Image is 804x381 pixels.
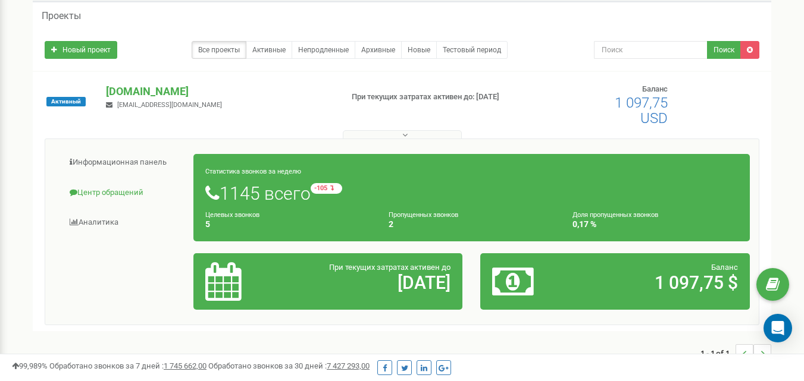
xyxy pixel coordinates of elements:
[764,314,792,342] div: Open Intercom Messenger
[208,361,370,370] span: Обработано звонков за 30 дней :
[205,220,371,229] h4: 5
[711,263,738,272] span: Баланс
[436,41,508,59] a: Тестовый период
[329,263,451,272] span: При текущих затратах активен до
[205,168,301,175] small: Статистика звонков за неделю
[117,101,222,109] span: [EMAIL_ADDRESS][DOMAIN_NAME]
[192,41,246,59] a: Все проекты
[594,41,708,59] input: Поиск
[389,211,458,219] small: Пропущенных звонков
[42,11,81,21] h5: Проекты
[49,361,207,370] span: Обработано звонков за 7 дней :
[106,84,332,99] p: [DOMAIN_NAME]
[205,183,738,203] h1: 1145 всего
[164,361,207,370] u: 1 745 662,00
[573,211,658,219] small: Доля пропущенных звонков
[700,344,736,362] span: 1 - 1 of 1
[54,178,194,207] a: Центр обращений
[707,41,741,59] button: Поиск
[45,41,117,59] a: Новый проект
[12,361,48,370] span: 99,989%
[573,220,738,229] h4: 0,17 %
[327,361,370,370] u: 7 427 293,00
[580,273,738,292] h2: 1 097,75 $
[700,332,771,374] nav: ...
[615,95,668,127] span: 1 097,75 USD
[293,273,451,292] h2: [DATE]
[246,41,292,59] a: Активные
[54,148,194,177] a: Информационная панель
[401,41,437,59] a: Новые
[46,97,86,106] span: Активный
[292,41,355,59] a: Непродленные
[311,183,342,194] small: -105
[205,211,259,219] small: Целевых звонков
[352,92,517,103] p: При текущих затратах активен до: [DATE]
[54,208,194,237] a: Аналитика
[355,41,402,59] a: Архивные
[389,220,554,229] h4: 2
[642,84,668,93] span: Баланс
